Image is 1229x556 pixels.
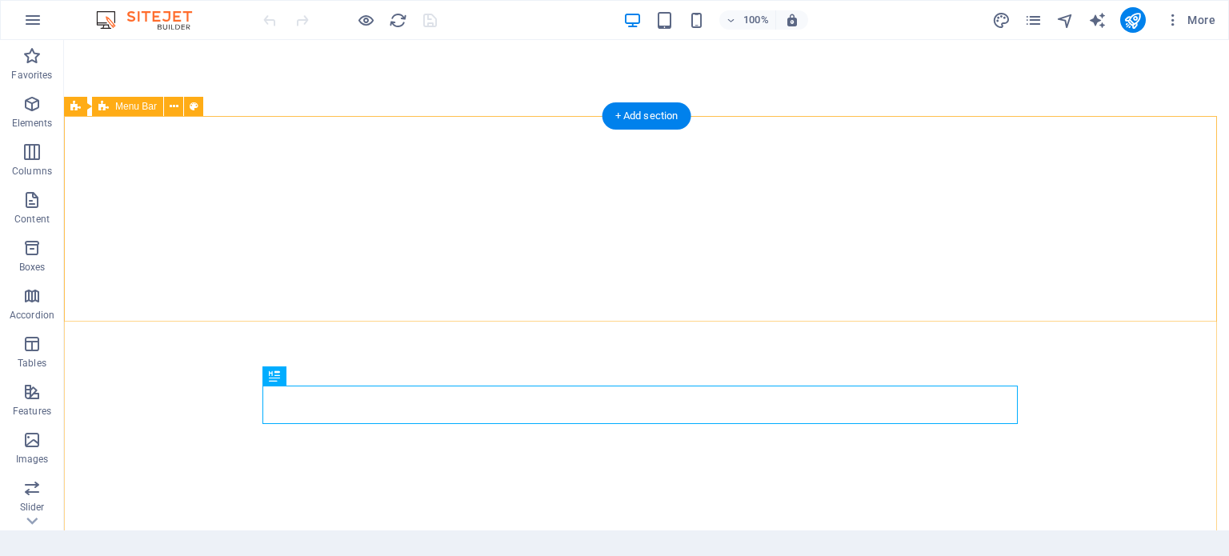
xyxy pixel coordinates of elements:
[12,165,52,178] p: Columns
[388,10,407,30] button: reload
[1056,11,1075,30] i: Navigator
[11,69,52,82] p: Favorites
[10,309,54,322] p: Accordion
[1024,10,1043,30] button: pages
[16,453,49,466] p: Images
[1120,7,1146,33] button: publish
[992,11,1011,30] i: Design (Ctrl+Alt+Y)
[1024,11,1043,30] i: Pages (Ctrl+Alt+S)
[602,102,691,130] div: + Add section
[92,10,212,30] img: Editor Logo
[14,213,50,226] p: Content
[785,13,799,27] i: On resize automatically adjust zoom level to fit chosen device.
[1088,11,1107,30] i: AI Writer
[719,10,776,30] button: 100%
[1056,10,1075,30] button: navigator
[992,10,1011,30] button: design
[1159,7,1222,33] button: More
[1165,12,1215,28] span: More
[19,261,46,274] p: Boxes
[18,357,46,370] p: Tables
[1088,10,1107,30] button: text_generator
[1123,11,1142,30] i: Publish
[20,501,45,514] p: Slider
[356,10,375,30] button: Click here to leave preview mode and continue editing
[12,117,53,130] p: Elements
[13,405,51,418] p: Features
[389,11,407,30] i: Reload page
[115,102,157,111] span: Menu Bar
[743,10,769,30] h6: 100%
